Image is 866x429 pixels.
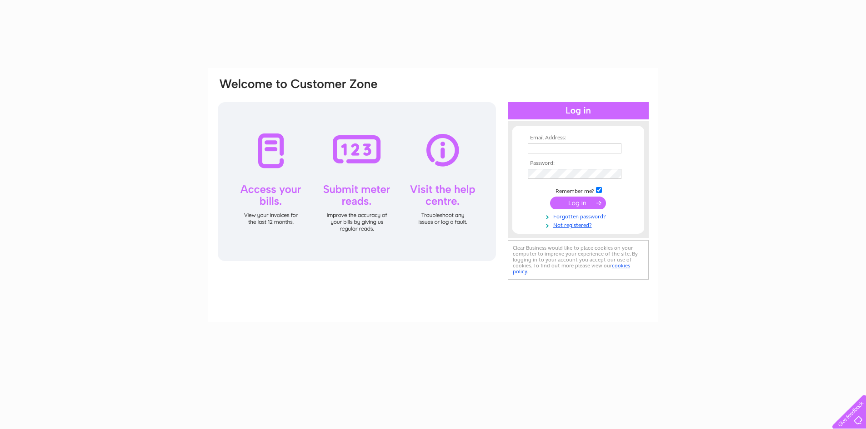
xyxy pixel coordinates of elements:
[526,186,631,195] td: Remember me?
[526,160,631,167] th: Password:
[526,135,631,141] th: Email Address:
[528,220,631,229] a: Not registered?
[508,240,649,280] div: Clear Business would like to place cookies on your computer to improve your experience of the sit...
[528,212,631,220] a: Forgotten password?
[513,262,630,275] a: cookies policy
[550,197,606,209] input: Submit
